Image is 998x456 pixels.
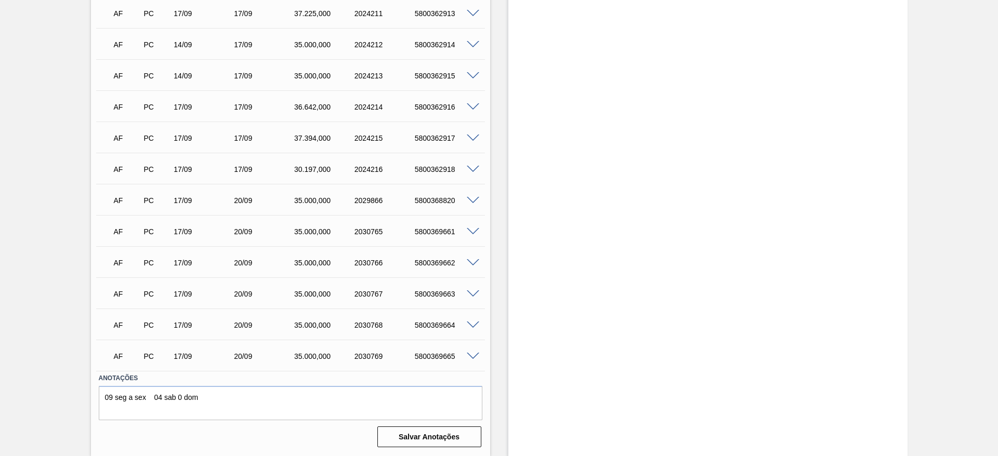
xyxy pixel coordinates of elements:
[292,134,359,142] div: 37.394,000
[412,103,480,111] div: 5800362916
[231,103,299,111] div: 17/09/2025
[352,103,419,111] div: 2024214
[141,103,172,111] div: Pedido de Compra
[292,196,359,205] div: 35.000,000
[141,227,172,236] div: Pedido de Compra
[412,9,480,18] div: 5800362913
[171,72,239,80] div: 14/09/2025
[171,321,239,329] div: 17/09/2025
[231,196,299,205] div: 20/09/2025
[111,2,142,25] div: Aguardando Faturamento
[111,189,142,212] div: Aguardando Faturamento
[292,227,359,236] div: 35.000,000
[292,9,359,18] div: 37.225,000
[141,134,172,142] div: Pedido de Compra
[377,426,481,447] button: Salvar Anotações
[141,196,172,205] div: Pedido de Compra
[141,165,172,173] div: Pedido de Compra
[111,96,142,118] div: Aguardando Faturamento
[352,41,419,49] div: 2024212
[171,196,239,205] div: 17/09/2025
[352,134,419,142] div: 2024215
[111,345,142,368] div: Aguardando Faturamento
[231,321,299,329] div: 20/09/2025
[352,259,419,267] div: 2030766
[412,41,480,49] div: 5800362914
[292,259,359,267] div: 35.000,000
[292,352,359,360] div: 35.000,000
[171,103,239,111] div: 17/09/2025
[141,290,172,298] div: Pedido de Compra
[111,64,142,87] div: Aguardando Faturamento
[141,321,172,329] div: Pedido de Compra
[141,9,172,18] div: Pedido de Compra
[111,283,142,305] div: Aguardando Faturamento
[352,321,419,329] div: 2030768
[292,321,359,329] div: 35.000,000
[292,103,359,111] div: 36.642,000
[352,9,419,18] div: 2024211
[412,227,480,236] div: 5800369661
[231,9,299,18] div: 17/09/2025
[352,72,419,80] div: 2024213
[111,251,142,274] div: Aguardando Faturamento
[292,165,359,173] div: 30.197,000
[412,352,480,360] div: 5800369665
[141,41,172,49] div: Pedido de Compra
[412,259,480,267] div: 5800369662
[231,165,299,173] div: 17/09/2025
[352,196,419,205] div: 2029866
[111,314,142,337] div: Aguardando Faturamento
[292,41,359,49] div: 35.000,000
[171,352,239,360] div: 17/09/2025
[352,352,419,360] div: 2030769
[114,165,140,173] p: AF
[141,352,172,360] div: Pedido de Compra
[231,352,299,360] div: 20/09/2025
[114,321,140,329] p: AF
[231,72,299,80] div: 17/09/2025
[171,41,239,49] div: 14/09/2025
[412,196,480,205] div: 5800368820
[231,41,299,49] div: 17/09/2025
[352,227,419,236] div: 2030765
[412,165,480,173] div: 5800362918
[99,371,482,386] label: Anotações
[114,290,140,298] p: AF
[412,321,480,329] div: 5800369664
[99,386,482,420] textarea: 09 seg a sex 04 sab 0 dom
[114,196,140,205] p: AF
[231,290,299,298] div: 20/09/2025
[141,72,172,80] div: Pedido de Compra
[114,9,140,18] p: AF
[352,165,419,173] div: 2024216
[141,259,172,267] div: Pedido de Compra
[231,227,299,236] div: 20/09/2025
[412,72,480,80] div: 5800362915
[114,352,140,360] p: AF
[412,290,480,298] div: 5800369663
[171,165,239,173] div: 17/09/2025
[111,33,142,56] div: Aguardando Faturamento
[171,9,239,18] div: 17/09/2025
[171,259,239,267] div: 17/09/2025
[114,227,140,236] p: AF
[114,103,140,111] p: AF
[111,220,142,243] div: Aguardando Faturamento
[292,290,359,298] div: 35.000,000
[111,158,142,181] div: Aguardando Faturamento
[412,134,480,142] div: 5800362917
[111,127,142,150] div: Aguardando Faturamento
[171,227,239,236] div: 17/09/2025
[292,72,359,80] div: 35.000,000
[231,259,299,267] div: 20/09/2025
[114,72,140,80] p: AF
[171,290,239,298] div: 17/09/2025
[114,134,140,142] p: AF
[352,290,419,298] div: 2030767
[171,134,239,142] div: 17/09/2025
[114,41,140,49] p: AF
[231,134,299,142] div: 17/09/2025
[114,259,140,267] p: AF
